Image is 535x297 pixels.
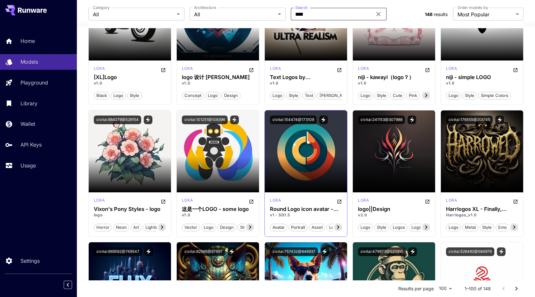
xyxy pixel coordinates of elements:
p: Wallet [20,120,35,128]
span: logo design [409,224,439,231]
button: avatar [270,223,287,231]
span: pink [407,92,419,99]
button: civitai:669582@749547 [94,247,142,256]
button: neon [113,223,129,231]
button: lighting [143,223,164,231]
p: lora [94,66,105,71]
button: View trigger words [408,247,417,256]
button: horror [94,223,112,231]
button: Open in CivitAI [161,66,166,73]
div: niji - kawayi（logo？） [358,74,430,80]
button: style [127,91,142,100]
button: style [374,223,389,231]
p: lora [358,197,369,203]
p: Playground [20,79,48,86]
button: Open in CivitAI [513,197,518,205]
button: View trigger words [230,116,239,124]
span: logo [446,224,461,231]
label: Search [295,5,308,10]
div: SD 1.5 [182,197,193,205]
p: lora [358,66,369,71]
span: horror [94,224,112,231]
button: civitai:479973@533810 [358,247,406,256]
p: Library [20,100,37,107]
span: logo [201,224,216,231]
button: View trigger words [320,247,329,256]
button: Go to next page [510,282,523,295]
h3: [XL]Logo [94,74,166,80]
button: pink [406,91,420,100]
span: style [287,92,301,99]
p: v2.0 [358,212,430,218]
p: v1.0 [270,80,342,86]
p: lora [94,197,105,203]
p: 1–100 of 148 [465,285,491,292]
button: logo [270,91,285,100]
span: All [93,11,174,18]
span: logo [358,92,373,99]
div: niji - simple LOGO [446,74,518,80]
span: design [218,224,236,231]
button: design [222,91,240,100]
button: emo [496,223,509,231]
button: logo [111,91,126,100]
button: logo [358,91,373,100]
div: logo||Design [358,206,430,212]
span: cute [391,92,405,99]
button: simple colors [478,91,511,100]
h3: Text Logos by [PERSON_NAME] [SDXL] [270,74,342,80]
p: Usage [20,162,36,169]
button: portrait [288,223,308,231]
button: Open in CivitAI [425,197,430,205]
button: Open in CivitAI [249,197,254,205]
h3: Vixon's Pony Styles - logo [94,206,166,212]
span: metal [463,224,478,231]
button: style [286,91,301,100]
div: SD 1.5 [358,197,369,205]
button: text [302,91,316,100]
button: civitai:82565@87697 [182,247,225,256]
button: asset [309,223,325,231]
h3: logo 设计 [PERSON_NAME] [182,74,254,80]
button: style [480,223,494,231]
span: logos [391,224,407,231]
span: style [375,224,389,231]
span: logo [111,92,126,99]
button: art [131,223,142,231]
button: design [217,223,236,231]
button: logo [205,91,220,100]
p: lora [182,197,193,203]
h3: Round Logo icon avatar - Style (SD1.5-SDXL) [270,206,342,212]
span: design [222,92,240,99]
button: logo [446,91,461,100]
p: Home [20,37,35,45]
button: View trigger words [319,116,328,124]
button: concept [182,91,204,100]
div: Harrlogos XL - Finally, custom text generation in SD! [446,206,518,212]
button: Open in CivitAI [337,197,342,205]
button: logo [358,223,373,231]
button: Open in CivitAI [425,66,430,73]
p: lora [446,66,457,71]
button: style [462,91,477,100]
p: lora [446,197,457,203]
span: emo [496,224,509,231]
span: style [238,224,252,231]
span: simple colors [479,92,511,99]
button: style [238,223,252,231]
div: SDXL 1.0 [270,66,281,73]
p: lora [182,66,193,71]
button: [PERSON_NAME] [317,91,356,100]
p: Settings [20,257,40,265]
span: text [303,92,315,99]
p: v1.0 [182,80,254,86]
button: civitai:757432@846937 [270,247,318,256]
div: SDXL 1.0 [94,66,105,73]
span: 148 [425,12,433,17]
span: vector [182,224,199,231]
h3: 这是一个LOGO - some logo [182,206,254,212]
div: logo 设计 Lora [182,74,254,80]
button: View trigger words [144,247,153,256]
button: vector [182,223,200,231]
